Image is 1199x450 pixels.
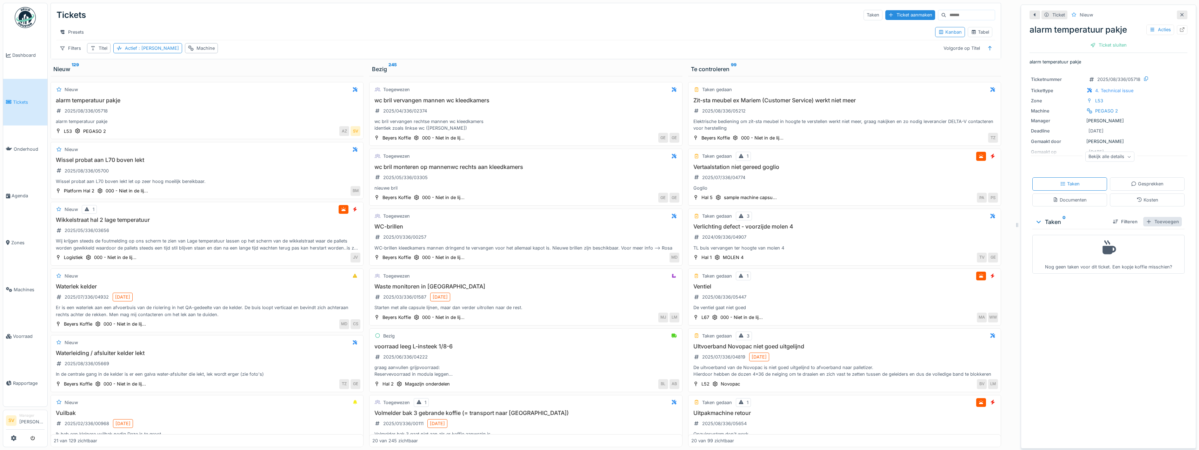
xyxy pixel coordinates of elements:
[977,313,987,322] div: MA
[425,399,426,406] div: 1
[1060,180,1080,187] div: Taken
[1110,217,1140,226] div: Filteren
[383,420,424,427] div: 2025/01/336/00111
[1063,218,1066,226] sup: 0
[351,379,360,389] div: GE
[13,380,45,387] span: Rapportage
[720,314,763,321] div: 000 - Niet in de lij...
[65,420,109,427] div: 2025/02/336/00968
[670,253,679,262] div: MD
[658,379,668,389] div: BL
[3,266,47,313] a: Machines
[1137,197,1158,203] div: Kosten
[12,192,45,199] span: Agenda
[1031,87,1084,94] div: Tickettype
[383,108,427,114] div: 2025/04/336/02374
[702,294,746,300] div: 2025/08/336/05447
[3,125,47,172] a: Onderhoud
[382,254,411,261] div: Beyers Koffie
[691,283,998,290] h3: Ventiel
[104,321,146,327] div: 000 - Niet in de lij...
[56,6,86,24] div: Tickets
[691,164,998,170] h3: Vertaalstation niet gereed goglio
[658,193,668,203] div: GE
[731,65,737,73] sup: 99
[94,254,136,261] div: 000 - Niet in de lij...
[691,410,998,416] h3: Uitpakmachine retour
[372,223,679,230] h3: WC-brillen
[940,43,983,53] div: Volgorde op Titel
[383,234,426,240] div: 2025/01/336/00257
[988,313,998,322] div: WW
[65,108,108,114] div: 2025/08/336/05718
[658,133,668,143] div: GE
[422,314,465,321] div: 000 - Niet in de lij...
[1146,25,1174,35] div: Acties
[65,146,78,153] div: Nieuw
[1095,108,1118,114] div: PEGASO 2
[1131,180,1164,187] div: Gesprekken
[702,354,745,360] div: 2025/07/336/04819
[422,254,465,261] div: 000 - Niet in de lij...
[54,431,360,437] div: Ik heb een kleinere vuilbak nodig.Deze is te groot.
[372,245,679,251] div: WC-brillen kleedkamers mannen dringend te vervangen voor het allemaal kapot is. Nieuwe brillen zi...
[885,10,935,20] div: Ticket aanmaken
[382,381,394,387] div: Hal 2
[977,193,987,203] div: PA
[14,286,45,293] span: Machines
[724,194,777,201] div: sample machine capsu...
[747,273,748,279] div: 1
[3,219,47,266] a: Zones
[65,360,109,367] div: 2025/08/336/05669
[670,313,679,322] div: LM
[65,86,78,93] div: Nieuw
[1095,87,1133,94] div: 4. Technical issue
[702,420,747,427] div: 2025/08/336/05654
[372,65,679,73] div: Bezig
[383,399,410,406] div: Toegewezen
[383,354,428,360] div: 2025/06/336/04222
[388,65,397,73] sup: 245
[1080,12,1093,18] div: Nieuw
[3,79,47,126] a: Tickets
[3,32,47,79] a: Dashboard
[752,354,767,360] div: [DATE]
[65,168,109,174] div: 2025/08/336/05700
[372,283,679,290] h3: Waste monitoren in [GEOGRAPHIC_DATA]
[93,206,94,213] div: 1
[13,333,45,340] span: Voorraad
[383,273,410,279] div: Toegewezen
[13,99,45,105] span: Tickets
[383,174,428,181] div: 2025/05/336/03305
[12,52,45,59] span: Dashboard
[65,399,78,406] div: Nieuw
[53,65,361,73] div: Nieuw
[702,234,746,240] div: 2024/09/336/04907
[1095,97,1103,104] div: L53
[747,153,748,159] div: 1
[54,157,360,163] h3: Wissel probat aan L70 boven lekt
[372,410,679,416] h3: Volmelder bak 3 gebrande koffie (= transport naar [GEOGRAPHIC_DATA])
[65,273,78,279] div: Nieuw
[65,227,109,234] div: 2025/05/336/03656
[6,415,16,426] li: SV
[83,128,106,135] div: PEGASO 2
[1030,59,1187,65] p: alarm temperatuur pakje
[1031,128,1084,134] div: Deadline
[19,413,45,418] div: Manager
[988,379,998,389] div: LM
[6,413,45,430] a: SV Manager[PERSON_NAME]
[54,97,360,104] h3: alarm temperatuur pakje
[691,364,998,377] div: De uitvoerband van de Novopac is niet goed uitgelijnd to afvoerband naar palletizer. Hierdoor heb...
[115,294,130,300] div: [DATE]
[670,193,679,203] div: GE
[383,213,410,219] div: Toegewezen
[1030,23,1187,36] div: alarm temperatuur pakje
[747,399,748,406] div: 1
[372,437,418,444] div: 20 van 245 zichtbaar
[702,174,745,181] div: 2025/07/336/04774
[702,333,732,339] div: Taken gedaan
[54,350,360,356] h3: Waterleiding / afsluiter kelder lekt
[383,294,426,300] div: 2025/03/336/01587
[1031,138,1084,145] div: Gemaakt door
